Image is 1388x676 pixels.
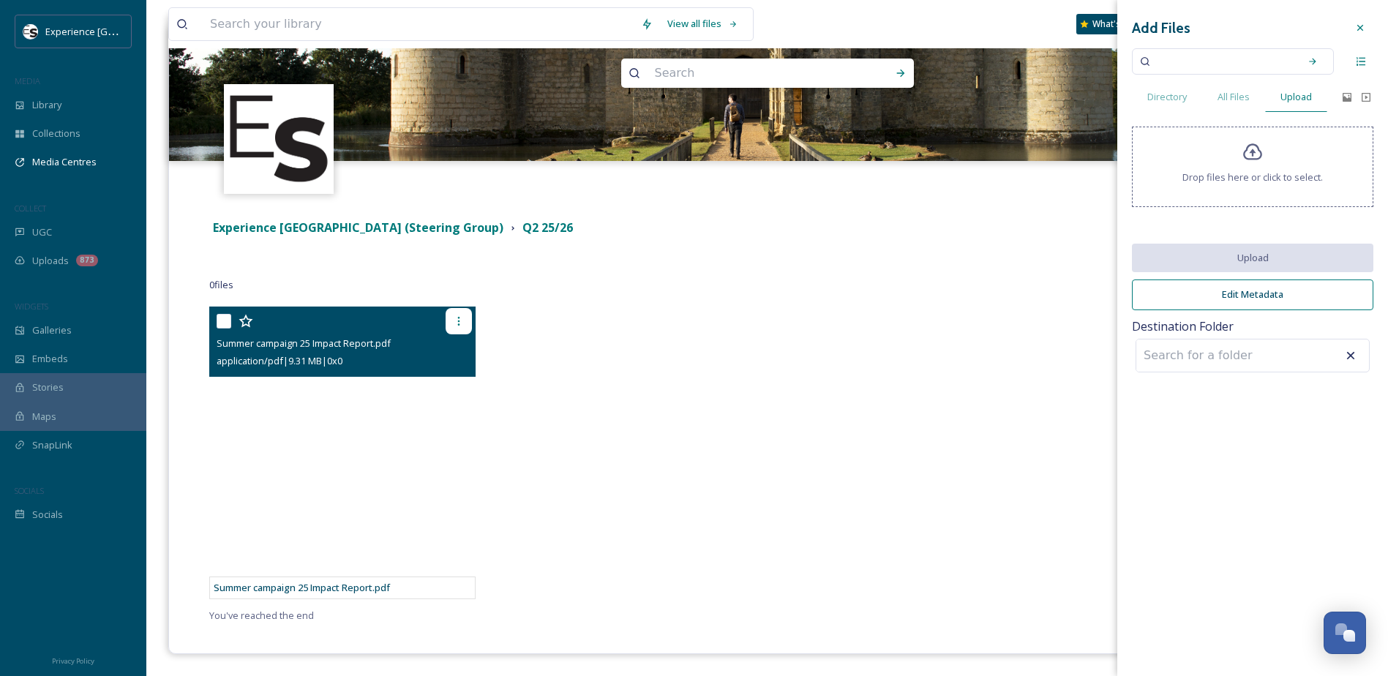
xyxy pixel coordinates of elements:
img: NT BOdiam castle and moat 977513.jpg [169,29,1365,161]
span: Socials [32,508,63,522]
span: Collections [32,127,80,140]
input: Search your library [203,8,634,40]
span: Library [32,98,61,112]
span: Media Centres [32,155,97,169]
button: Upload [1132,244,1373,272]
span: Upload [1280,90,1312,104]
span: SnapLink [32,438,72,452]
a: Privacy Policy [52,651,94,669]
span: Privacy Policy [52,656,94,666]
strong: Q2 25/26 [522,219,573,236]
span: Stories [32,380,64,394]
span: Maps [32,410,56,424]
span: All Files [1218,90,1250,104]
button: Edit Metadata [1132,279,1373,309]
img: WSCC%20ES%20Socials%20Icon%20-%20Secondary%20-%20Black.jpg [226,86,332,192]
span: UGC [32,225,52,239]
div: 873 [76,255,98,266]
span: MEDIA [15,75,40,86]
span: Summer campaign 25 Impact Report.pdf [214,581,390,594]
span: You've reached the end [209,609,314,622]
span: Destination Folder [1132,318,1373,335]
span: application/pdf | 9.31 MB | 0 x 0 [217,354,342,367]
span: Galleries [32,323,72,337]
button: Open Chat [1324,612,1366,654]
strong: Experience [GEOGRAPHIC_DATA] (Steering Group) [213,219,503,236]
span: SOCIALS [15,485,44,496]
span: COLLECT [15,203,46,214]
img: WSCC%20ES%20Socials%20Icon%20-%20Secondary%20-%20Black.jpg [23,24,38,39]
span: WIDGETS [15,301,48,312]
a: What's New [1076,14,1149,34]
span: Directory [1147,90,1187,104]
span: Drop files here or click to select. [1182,170,1323,184]
span: Experience [GEOGRAPHIC_DATA] [45,24,190,38]
span: Embeds [32,352,68,366]
span: 0 file s [209,278,233,292]
input: Search [648,57,848,89]
input: Search for a folder [1136,339,1297,372]
a: View all files [660,10,746,38]
h3: Add Files [1132,18,1190,39]
span: Uploads [32,254,69,268]
span: Summer campaign 25 Impact Report.pdf [217,337,391,350]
